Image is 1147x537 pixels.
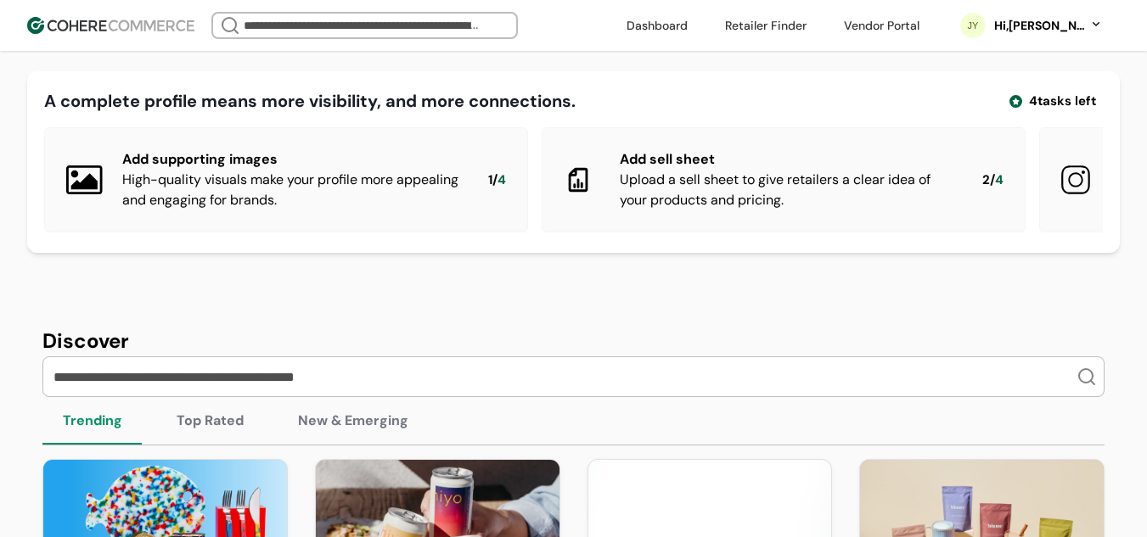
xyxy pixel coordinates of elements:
[488,171,492,190] span: 1
[995,171,1004,190] span: 4
[492,171,498,190] span: /
[156,397,264,445] button: Top Rated
[42,397,143,445] button: Trending
[498,171,506,190] span: 4
[620,149,955,170] div: Add sell sheet
[122,170,461,210] div: High-quality visuals make your profile more appealing and engaging for brands.
[990,171,995,190] span: /
[278,397,429,445] button: New & Emerging
[1029,92,1096,111] span: 4 tasks left
[620,170,955,210] div: Upload a sell sheet to give retailers a clear idea of your products and pricing.
[27,17,194,34] img: Cohere Logo
[992,17,1086,35] div: Hi, [PERSON_NAME]
[982,171,990,190] span: 2
[992,17,1103,35] button: Hi,[PERSON_NAME]
[42,326,1105,356] h1: Discover
[44,88,576,114] div: A complete profile means more visibility, and more connections.
[122,149,461,170] div: Add supporting images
